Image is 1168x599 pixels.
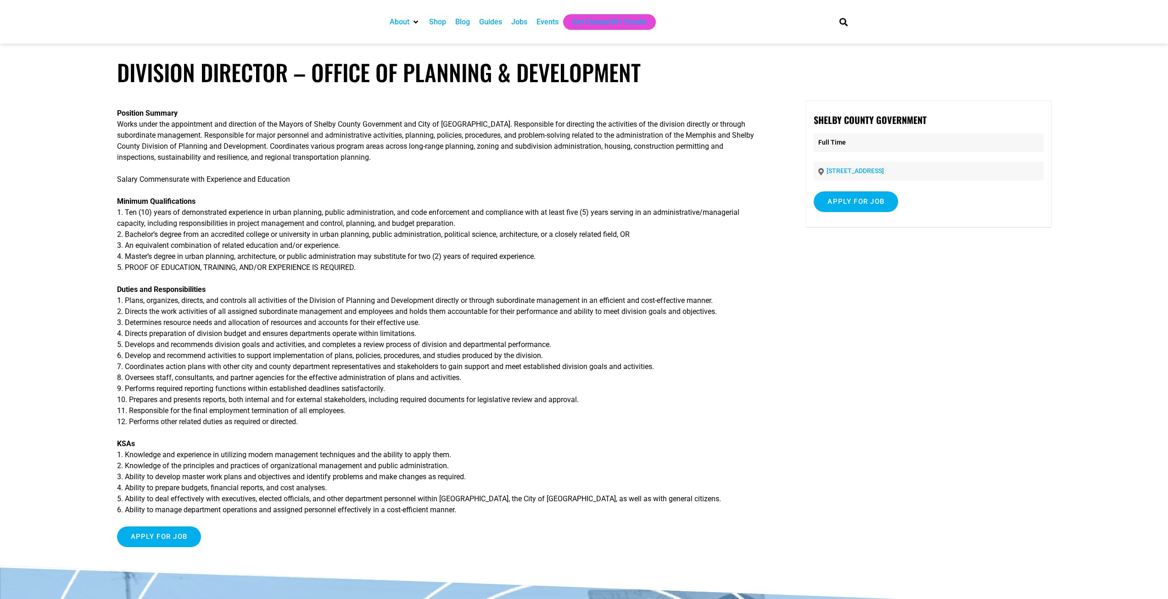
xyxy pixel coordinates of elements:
[117,196,760,273] p: 1. Ten (10) years of demonstrated experience in urban planning, public administration, and code e...
[511,17,527,28] a: Jobs
[572,17,647,28] a: Get Choose901 Emails
[536,17,559,28] a: Events
[455,17,470,28] a: Blog
[814,133,1043,152] p: Full Time
[814,113,927,127] strong: Shelby County Government
[117,59,1051,86] h1: Division Director – Office of Planning & Development
[827,167,884,174] a: [STREET_ADDRESS]
[117,526,201,547] input: Apply for job
[117,284,760,427] p: 1. Plans, organizes, directs, and controls all activities of the Division of Planning and Develop...
[117,438,760,515] p: 1. Knowledge and experience in utilizing modern management techniques and the ability to apply th...
[117,285,206,294] strong: Duties and Responsibilities
[479,17,502,28] a: Guides
[429,17,446,28] a: Shop
[117,197,196,206] strong: Minimum Qualifications
[385,14,824,30] nav: Main nav
[836,14,851,29] div: Search
[117,109,178,118] strong: Position Summary
[117,174,760,185] p: Salary Commensurate with Experience and Education
[117,439,135,448] strong: KSAs
[814,191,898,212] input: Apply for job
[390,17,409,28] a: About
[117,108,760,163] p: Works under the appointment and direction of the Mayors of Shelby County Government and City of [...
[385,14,425,30] div: About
